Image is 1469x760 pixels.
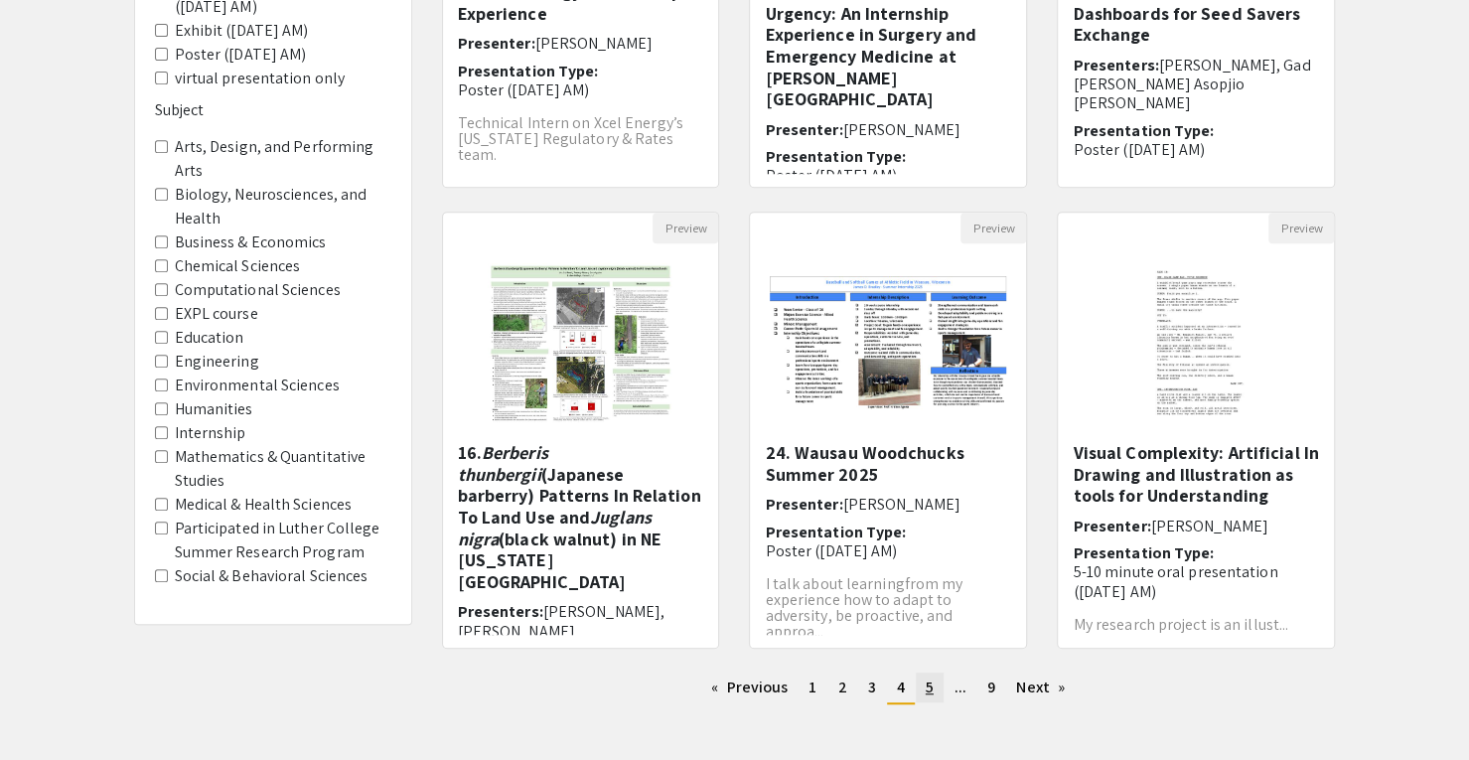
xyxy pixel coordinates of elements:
span: Collaborate with Seed Savers Exchange to explore data-informed questions r... [1073,172,1316,225]
h5: 24. Wausau Woodchucks Summer 2025 [765,442,1011,485]
em: Berberis thunbergii [458,441,548,486]
div: Open Presentation <p><span style="color: rgb(34, 34, 34);">Visual&nbsp;Complexity:&nbsp;Artificia... [1057,212,1335,649]
label: Social & Behavioral Sciences [175,564,368,588]
span: Presentation Type: [765,522,906,542]
label: Exhibit ([DATE] AM) [175,19,309,43]
h6: Presenter: [1073,517,1319,535]
label: EXPL course [175,302,258,326]
label: virtual presentation only [175,67,346,90]
img: <p>16. <em>Berberis thunbergii</em> (Japanese barberry) Patterns In Relation To Land Use and <em>... [468,243,693,442]
h6: Presenters: [1073,56,1319,113]
span: [PERSON_NAME] [842,119,959,140]
span: [PERSON_NAME], [PERSON_NAME] [458,601,665,641]
h6: Subject [155,100,391,119]
label: Participated in Luther College Summer Research Program [175,517,391,564]
span: from my experience how to adapt to adversity, be proactive, and approa... [765,573,962,642]
span: Presentation Type: [765,146,906,167]
span: ... [955,677,966,697]
label: Education [175,326,244,350]
label: Engineering [175,350,259,374]
span: 1 [808,677,816,697]
label: Business & Economics [175,230,327,254]
img: <p>24. Wausau Woodchucks Summer 2025</p> [750,256,1026,429]
label: Poster ([DATE] AM) [175,43,307,67]
a: Next page [1006,673,1075,702]
img: <p><span style="color: rgb(34, 34, 34);">Visual&nbsp;Complexity:&nbsp;Artificial&nbsp;Intelligenc... [1115,243,1278,442]
a: Previous page [701,673,798,702]
span: 3 [867,677,875,697]
span: Presentation Type: [458,61,599,81]
p: Technical Intern on Xcel Energy’s [US_STATE] Regulatory & Rates team. [458,115,704,163]
span: 9 [987,677,995,697]
label: Medical & Health Sciences [175,493,353,517]
label: Mathematics & Quantitative Studies [175,445,391,493]
label: Internship [175,421,246,445]
p: Poster ([DATE] AM) [765,541,1011,560]
p: 5-10 minute oral presentation ([DATE] AM) [1073,562,1319,600]
p: Poster ([DATE] AM) [458,80,704,99]
button: Preview [960,213,1026,243]
span: [PERSON_NAME] [535,33,653,54]
h6: Presenters: [458,602,704,640]
span: [PERSON_NAME], Gad [PERSON_NAME] Asopjio [PERSON_NAME] [1073,55,1310,113]
h6: Presenter: [765,120,1011,139]
button: Preview [653,213,718,243]
h6: Presenter: [458,34,704,53]
ul: Pagination [442,673,1336,704]
span: 2 [837,677,846,697]
label: Chemical Sciences [175,254,301,278]
div: Open Presentation <p>16. <em>Berberis thunbergii</em> (Japanese barberry) Patterns In Relation To... [442,212,720,649]
label: Environmental Sciences [175,374,340,397]
span: 4 [897,677,905,697]
label: Biology, Neurosciences, and Health [175,183,391,230]
label: Arts, Design, and Performing Arts [175,135,391,183]
h5: 16. (Japanese barberry) Patterns In Relation To Land Use and (black walnut) in NE [US_STATE][GEOG... [458,442,704,592]
iframe: Chat [15,671,84,745]
span: Presentation Type: [1073,542,1214,563]
p: Poster ([DATE] AM) [765,166,1011,185]
button: Preview [1268,213,1334,243]
p: I talk about learning [765,576,1011,640]
h5: Visual Complexity: Artificial Intelligence, Drawing and Illustration as tools for Understanding [1073,442,1319,507]
span: [PERSON_NAME] [842,494,959,515]
span: [PERSON_NAME] [1150,516,1267,536]
label: Humanities [175,397,253,421]
div: Open Presentation <p>24. Wausau Woodchucks Summer 2025</p> [749,212,1027,649]
p: My research project is an illust... [1073,617,1319,633]
span: Presentation Type: [1073,120,1214,141]
em: Juglans nigra [458,506,652,550]
label: Computational Sciences [175,278,341,302]
h6: Presenter: [765,495,1011,514]
span: 5 [926,677,934,697]
p: Poster ([DATE] AM) [1073,140,1319,159]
